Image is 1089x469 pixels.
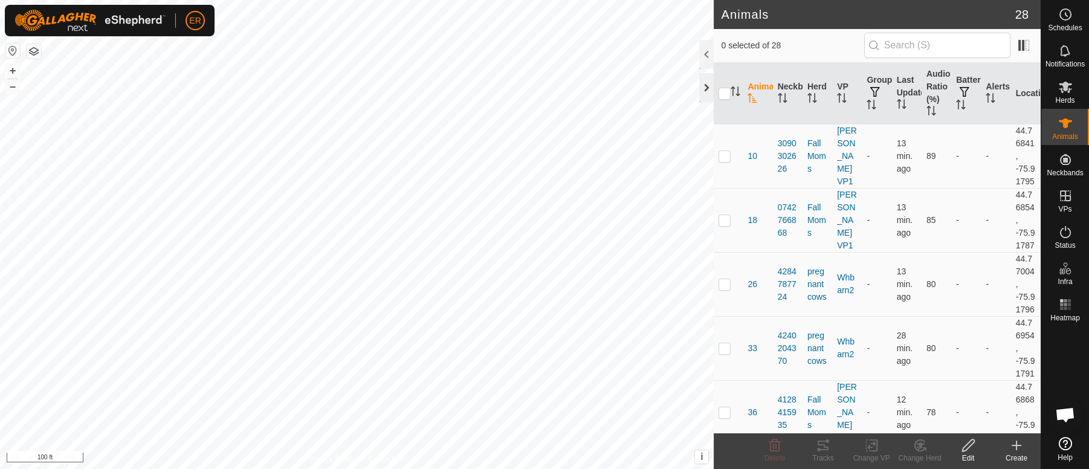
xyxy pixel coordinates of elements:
p-sorticon: Activate to sort [867,102,876,111]
div: 4240204370 [778,329,798,367]
div: 4128415935 [778,393,798,432]
h2: Animals [721,7,1015,22]
button: i [695,450,708,464]
span: ER [189,15,201,27]
td: - [981,124,1010,188]
a: Whbarn2 [837,273,855,295]
th: Groups [862,63,891,125]
span: 0 selected of 28 [721,39,864,52]
span: Infra [1058,278,1072,285]
p-sorticon: Activate to sort [807,95,817,105]
span: Sep 5, 2025, 7:05 AM [897,202,913,238]
th: Herd [803,63,832,125]
a: Open chat [1047,396,1084,433]
td: 44.77004, -75.91796 [1011,252,1041,316]
td: - [981,316,1010,380]
td: - [862,316,891,380]
span: Schedules [1048,24,1082,31]
th: Neckband [773,63,803,125]
p-sorticon: Activate to sort [778,95,787,105]
td: - [951,252,981,316]
span: i [700,451,703,462]
a: Whbarn2 [837,337,855,359]
span: Animals [1052,133,1078,140]
input: Search (S) [864,33,1010,58]
span: 18 [748,214,757,227]
button: Reset Map [5,44,20,58]
span: Delete [764,454,786,462]
span: 33 [748,342,757,355]
span: Help [1058,454,1073,461]
a: Contact Us [369,453,404,464]
th: VP [832,63,862,125]
div: pregnant cows [807,265,827,303]
a: [PERSON_NAME] VP1 [837,190,857,250]
div: Edit [944,453,992,464]
td: 44.76841, -75.91795 [1011,124,1041,188]
span: Sep 5, 2025, 7:05 AM [897,138,913,173]
span: 89 [926,151,936,161]
td: - [981,380,1010,444]
span: 85 [926,215,936,225]
td: - [981,252,1010,316]
img: Gallagher Logo [15,10,166,31]
div: pregnant cows [807,329,827,367]
span: 36 [748,406,757,419]
span: 80 [926,279,936,289]
button: Map Layers [27,44,41,59]
a: Help [1041,432,1089,466]
span: Herds [1055,97,1074,104]
td: - [862,124,891,188]
p-sorticon: Activate to sort [731,88,740,98]
th: Battery [951,63,981,125]
span: 10 [748,150,757,163]
div: Fall Moms [807,137,827,175]
span: Sep 5, 2025, 7:05 AM [897,395,913,430]
td: - [951,188,981,252]
td: - [862,252,891,316]
td: - [951,380,981,444]
div: 4284787724 [778,265,798,303]
th: Location [1011,63,1041,125]
th: Last Updated [892,63,922,125]
span: 78 [926,407,936,417]
a: [PERSON_NAME] VP1 [837,126,857,186]
button: – [5,79,20,94]
td: 44.76954, -75.91791 [1011,316,1041,380]
div: 0742766868 [778,201,798,239]
div: Change Herd [896,453,944,464]
span: Sep 5, 2025, 7:05 AM [897,267,913,302]
td: - [862,188,891,252]
p-sorticon: Activate to sort [956,102,966,111]
span: Heatmap [1050,314,1080,322]
span: Neckbands [1047,169,1083,176]
span: Status [1055,242,1075,249]
td: - [862,380,891,444]
a: Privacy Policy [309,453,355,464]
span: VPs [1058,205,1071,213]
div: 3090302626 [778,137,798,175]
button: + [5,63,20,78]
td: - [951,316,981,380]
div: Fall Moms [807,393,827,432]
th: Audio Ratio (%) [922,63,951,125]
th: Animal [743,63,772,125]
th: Alerts [981,63,1010,125]
a: [PERSON_NAME] VP1 [837,382,857,442]
td: - [981,188,1010,252]
div: Create [992,453,1041,464]
span: 80 [926,343,936,353]
span: 28 [1015,5,1029,24]
div: Fall Moms [807,201,827,239]
p-sorticon: Activate to sort [837,95,847,105]
td: - [951,124,981,188]
p-sorticon: Activate to sort [986,95,995,105]
span: 26 [748,278,757,291]
div: Tracks [799,453,847,464]
p-sorticon: Activate to sort [748,95,757,105]
p-sorticon: Activate to sort [897,101,906,111]
span: Sep 5, 2025, 6:50 AM [897,331,913,366]
div: Change VP [847,453,896,464]
span: Notifications [1045,60,1085,68]
td: 44.76868, -75.9176 [1011,380,1041,444]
